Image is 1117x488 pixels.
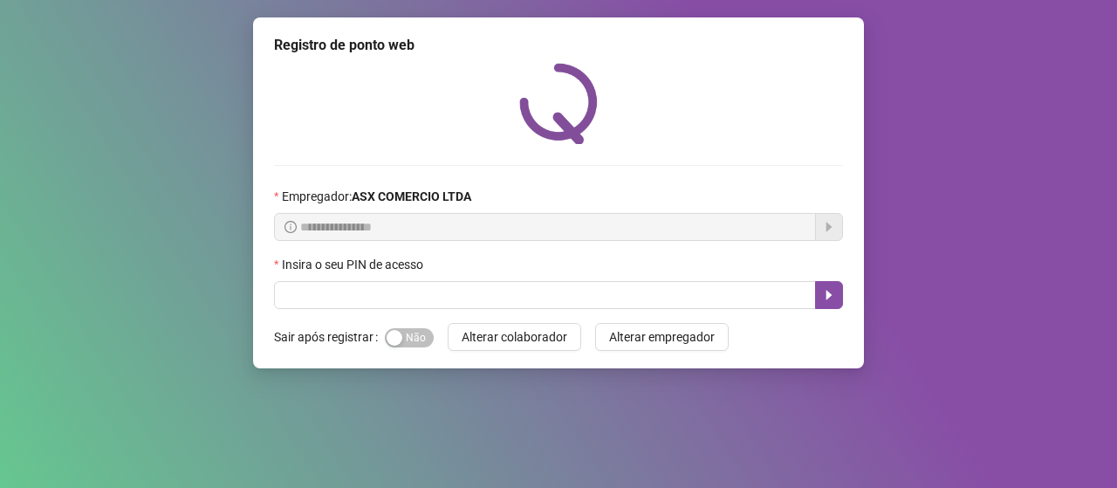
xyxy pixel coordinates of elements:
strong: ASX COMERCIO LTDA [352,189,471,203]
button: Alterar colaborador [448,323,581,351]
span: caret-right [822,288,836,302]
span: info-circle [284,221,297,233]
img: QRPoint [519,63,598,144]
button: Alterar empregador [595,323,729,351]
span: Alterar colaborador [462,327,567,347]
span: Empregador : [282,187,471,206]
label: Insira o seu PIN de acesso [274,255,435,274]
label: Sair após registrar [274,323,385,351]
div: Registro de ponto web [274,35,843,56]
span: Alterar empregador [609,327,715,347]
